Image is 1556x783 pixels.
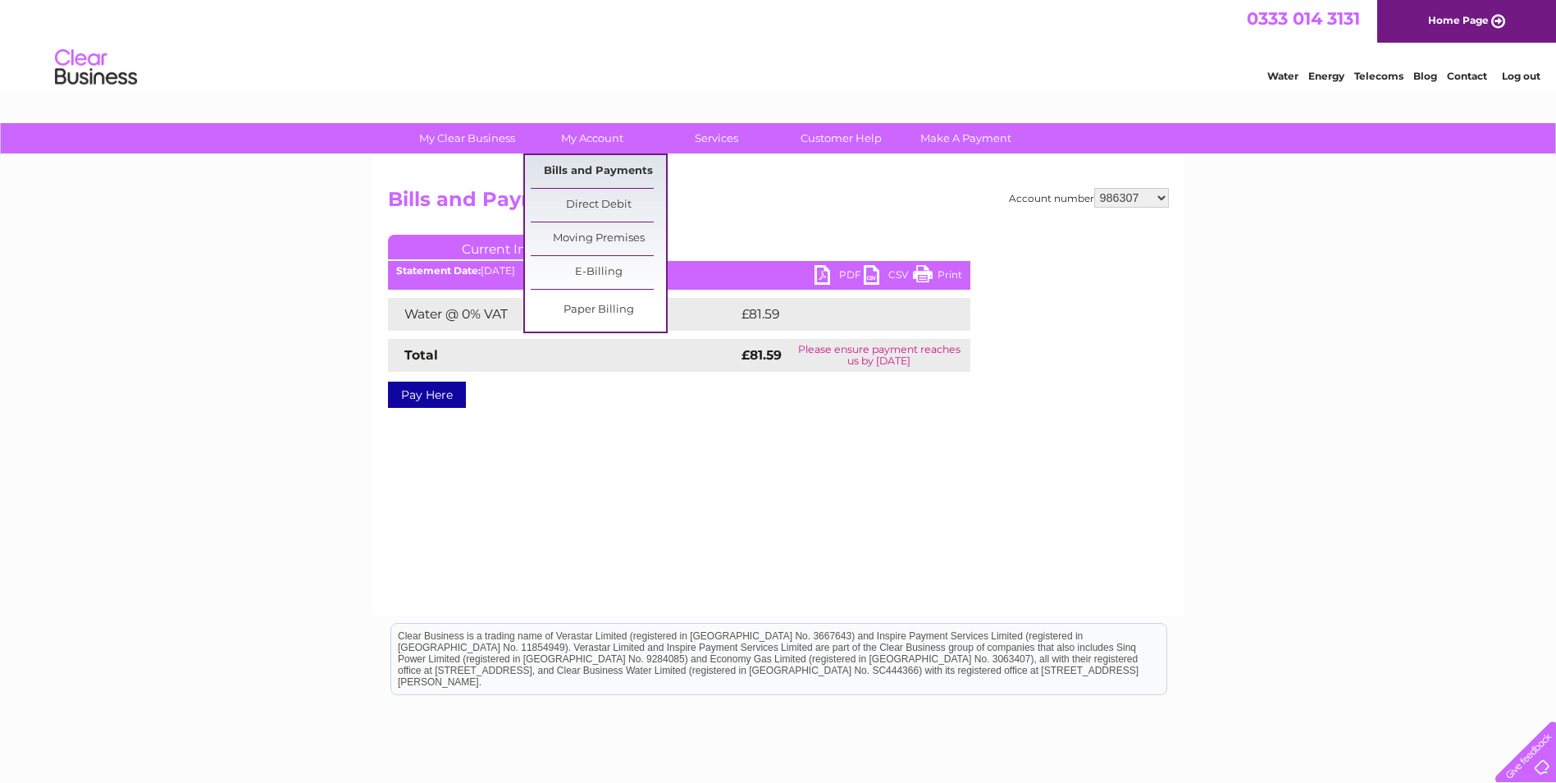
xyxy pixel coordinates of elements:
h2: Bills and Payments [388,188,1169,219]
a: Make A Payment [898,123,1034,153]
a: Contact [1447,70,1487,82]
div: Clear Business is a trading name of Verastar Limited (registered in [GEOGRAPHIC_DATA] No. 3667643... [391,9,1166,80]
td: Please ensure payment reaches us by [DATE] [788,339,970,372]
a: Telecoms [1354,70,1403,82]
a: E-Billing [531,256,666,289]
a: Customer Help [773,123,909,153]
a: CSV [864,265,913,289]
b: Statement Date: [396,264,481,277]
a: My Clear Business [399,123,535,153]
a: Bills and Payments [531,155,666,188]
strong: £81.59 [741,347,782,363]
a: PDF [815,265,864,289]
a: Paper Billing [531,294,666,327]
a: Log out [1502,70,1540,82]
a: Energy [1308,70,1344,82]
div: [DATE] [388,265,970,277]
a: My Account [524,123,659,153]
a: 0333 014 3131 [1247,8,1360,29]
a: Current Invoice [388,235,634,259]
a: Services [649,123,784,153]
div: Account number [1009,188,1169,208]
a: Pay Here [388,382,466,408]
a: Blog [1413,70,1437,82]
td: £81.59 [737,298,936,331]
a: Print [913,265,962,289]
a: Water [1267,70,1298,82]
td: Water @ 0% VAT [388,298,737,331]
a: Direct Debit [531,189,666,222]
strong: Total [404,347,438,363]
img: logo.png [54,43,138,93]
a: Moving Premises [531,222,666,255]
